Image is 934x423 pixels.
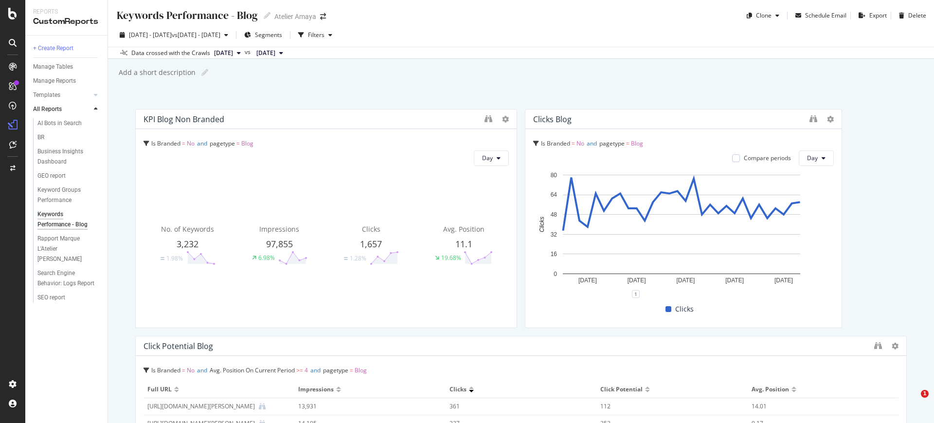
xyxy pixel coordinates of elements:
[587,139,597,147] span: and
[539,217,545,232] text: Clicks
[756,11,772,19] div: Clone
[298,402,427,411] div: 13,931
[197,366,207,374] span: and
[116,8,258,23] div: Keywords Performance - Blog
[599,139,625,147] span: pagetype
[869,11,887,19] div: Export
[551,172,557,179] text: 80
[725,277,744,284] text: [DATE]
[744,154,791,162] div: Compare periods
[187,366,195,374] span: No
[37,132,44,143] div: BR
[805,11,846,19] div: Schedule Email
[37,171,66,181] div: GEO report
[355,366,367,374] span: Blog
[33,104,91,114] a: All Reports
[135,109,517,328] div: KPI Blog Non BrandedIs Branded = Noandpagetype = BlogDayNo. of Keywords3,232Equal1.98%Impressions...
[252,47,287,59] button: [DATE]
[245,48,252,56] span: vs
[908,11,926,19] div: Delete
[441,254,461,262] div: 19.68%
[449,385,467,394] span: Clicks
[551,251,557,257] text: 16
[572,139,575,147] span: =
[147,402,255,411] div: https://atelier-amaya.com/fr/blog/bracelets-homme-personnalisables
[37,293,101,303] a: SEO report
[274,12,316,21] div: Atelier Amaya
[533,170,830,294] div: A chart.
[632,290,640,298] div: 1
[259,224,299,234] span: Impressions
[554,271,557,277] text: 0
[449,402,578,411] div: 361
[144,341,213,351] div: Click Potential Blog
[541,139,570,147] span: Is Branded
[33,43,101,54] a: + Create Report
[33,62,101,72] a: Manage Tables
[37,293,65,303] div: SEO report
[144,114,224,124] div: KPI Blog Non Branded
[482,154,493,162] span: Day
[360,238,382,250] span: 1,657
[344,257,348,260] img: Equal
[37,185,101,205] a: Keyword Groups Performance
[33,76,101,86] a: Manage Reports
[172,31,220,39] span: vs [DATE] - [DATE]
[182,139,185,147] span: =
[37,118,101,129] a: AI Bots in Search
[33,104,62,114] div: All Reports
[151,366,180,374] span: Is Branded
[298,385,334,394] span: Impressions
[677,277,695,284] text: [DATE]
[182,366,185,374] span: =
[33,62,73,72] div: Manage Tables
[752,385,789,394] span: Avg. Position
[743,8,783,23] button: Clone
[255,31,282,39] span: Segments
[305,366,308,374] span: 4
[362,224,380,234] span: Clicks
[628,277,646,284] text: [DATE]
[578,277,597,284] text: [DATE]
[37,209,101,230] a: Keywords Performance - Blog
[350,366,353,374] span: =
[37,185,94,205] div: Keyword Groups Performance
[901,390,924,413] iframe: Intercom live chat
[752,402,880,411] div: 14.01
[37,268,101,289] a: Search Engine Behavior: Logs Report
[240,27,286,43] button: Segments
[350,254,366,262] div: 1.28%
[37,171,101,181] a: GEO report
[210,366,295,374] span: Avg. Position On Current Period
[799,150,834,166] button: Day
[116,27,232,43] button: [DATE] - [DATE]vs[DATE] - [DATE]
[210,47,245,59] button: [DATE]
[129,31,172,39] span: [DATE] - [DATE]
[576,139,584,147] span: No
[266,238,293,250] span: 97,855
[37,147,101,167] a: Business Insights Dashboard
[147,385,172,394] span: Full URL
[118,68,196,77] div: Add a short description
[33,90,60,100] div: Templates
[187,139,195,147] span: No
[921,390,929,398] span: 1
[201,69,208,76] i: Edit report name
[37,209,93,230] div: Keywords Performance - Blog
[525,109,842,328] div: Clicks BlogIs Branded = Noandpagetype = BlogCompare periodsDayA chart.1Clicks
[210,139,235,147] span: pagetype
[197,139,207,147] span: and
[214,49,233,57] span: 2025 Sep. 27th
[809,115,817,123] div: binoculars
[37,147,93,167] div: Business Insights Dashboard
[791,8,846,23] button: Schedule Email
[161,224,214,234] span: No. of Keywords
[551,231,557,238] text: 32
[296,366,303,374] span: >=
[37,268,95,289] div: Search Engine Behavior: Logs Report
[131,49,210,57] div: Data crossed with the Crawls
[37,132,101,143] a: BR
[874,342,882,349] div: binoculars
[455,238,472,250] span: 11.1
[774,277,793,284] text: [DATE]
